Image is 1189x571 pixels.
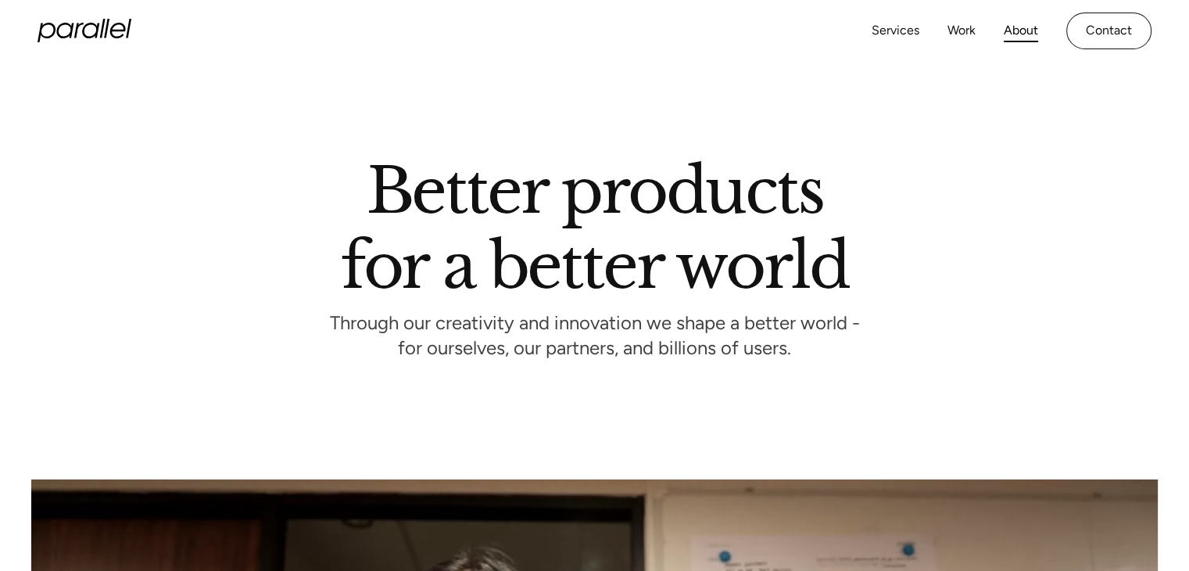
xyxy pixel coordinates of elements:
[38,19,131,42] a: home
[947,20,976,42] a: Work
[330,316,860,359] p: Through our creativity and innovation we shape a better world - for ourselves, our partners, and ...
[1066,13,1151,49] a: Contact
[872,20,919,42] a: Services
[1004,20,1038,42] a: About
[341,168,848,289] h1: Better products for a better world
